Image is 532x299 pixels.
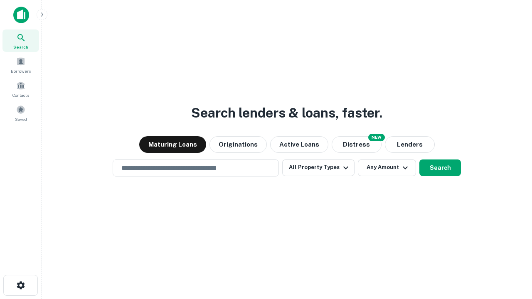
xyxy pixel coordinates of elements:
span: Search [13,44,28,50]
a: Search [2,29,39,52]
span: Contacts [12,92,29,98]
img: capitalize-icon.png [13,7,29,23]
a: Contacts [2,78,39,100]
h3: Search lenders & loans, faster. [191,103,382,123]
button: Search [419,159,461,176]
button: All Property Types [282,159,355,176]
span: Borrowers [11,68,31,74]
div: NEW [368,134,385,141]
a: Borrowers [2,54,39,76]
iframe: Chat Widget [490,233,532,272]
button: Any Amount [358,159,416,176]
button: Search distressed loans with lien and other non-mortgage details. [332,136,382,153]
button: Active Loans [270,136,328,153]
button: Maturing Loans [139,136,206,153]
button: Originations [209,136,267,153]
button: Lenders [385,136,435,153]
span: Saved [15,116,27,123]
a: Saved [2,102,39,124]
